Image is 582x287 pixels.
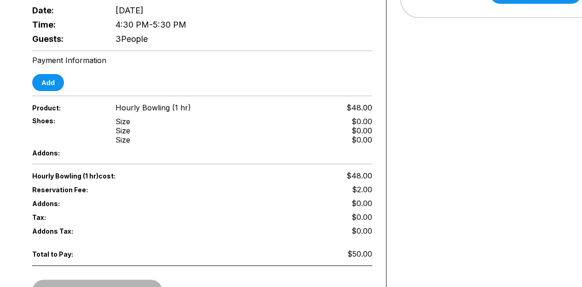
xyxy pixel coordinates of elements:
[32,186,202,194] span: Reservation Fee:
[352,117,372,126] div: $0.00
[115,103,191,112] span: Hourly Bowling (1 hr)
[32,213,100,221] span: Tax:
[115,135,130,144] div: Size
[352,126,372,135] div: $0.00
[32,74,64,91] button: Add
[115,34,148,44] span: 3 People
[32,20,100,29] span: Time:
[346,103,372,112] span: $48.00
[32,149,100,157] span: Addons:
[352,226,372,235] span: $0.00
[32,250,100,258] span: Total to Pay:
[32,104,100,112] span: Product:
[346,171,372,180] span: $48.00
[32,56,372,65] div: Payment Information
[347,249,372,258] span: $50.00
[352,199,372,208] span: $0.00
[32,34,100,44] span: Guests:
[352,135,372,144] div: $0.00
[32,200,100,207] span: Addons:
[352,185,372,194] span: $2.00
[32,6,100,15] span: Date:
[115,6,144,15] span: [DATE]
[32,227,100,235] span: Addons Tax:
[115,20,186,29] span: 4:30 PM - 5:30 PM
[32,172,202,180] span: Hourly Bowling (1 hr) cost:
[32,117,100,125] span: Shoes:
[352,212,372,222] span: $0.00
[115,117,130,126] div: Size
[115,126,130,135] div: Size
